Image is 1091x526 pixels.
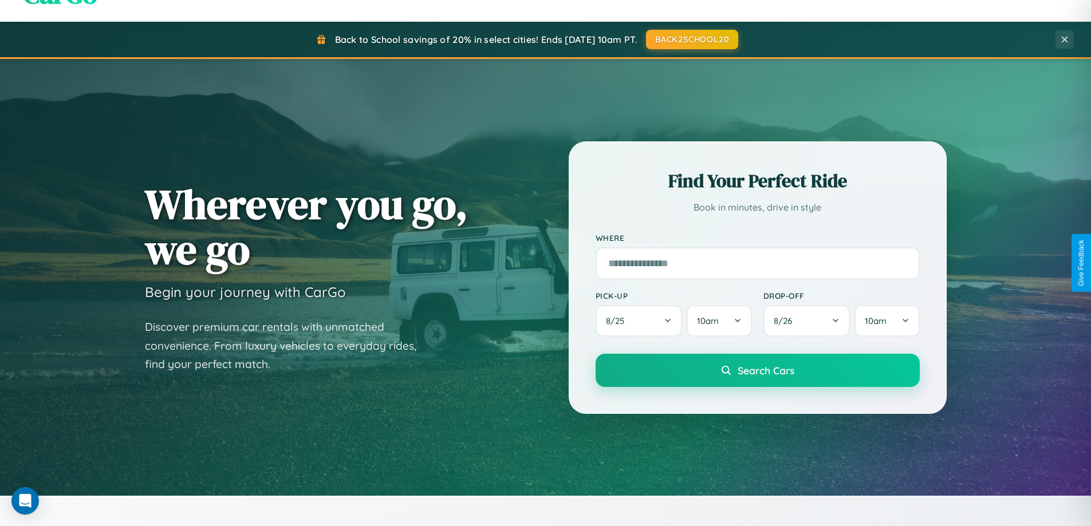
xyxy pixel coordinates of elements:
div: Give Feedback [1077,240,1085,286]
span: 10am [865,315,887,326]
label: Where [596,233,920,243]
button: 10am [687,305,751,337]
span: 10am [697,315,719,326]
button: 10am [854,305,919,337]
span: Back to School savings of 20% in select cities! Ends [DATE] 10am PT. [335,34,637,45]
span: 8 / 26 [774,315,798,326]
p: Book in minutes, drive in style [596,199,920,216]
p: Discover premium car rentals with unmatched convenience. From luxury vehicles to everyday rides, ... [145,318,431,374]
button: Search Cars [596,354,920,387]
label: Drop-off [763,291,920,300]
span: 8 / 25 [606,315,630,326]
label: Pick-up [596,291,752,300]
button: 8/25 [596,305,683,337]
h2: Find Your Perfect Ride [596,168,920,193]
h1: Wherever you go, we go [145,181,468,272]
div: Open Intercom Messenger [11,487,39,515]
button: 8/26 [763,305,850,337]
span: Search Cars [738,364,794,377]
button: BACK2SCHOOL20 [646,30,738,49]
h3: Begin your journey with CarGo [145,283,346,300]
